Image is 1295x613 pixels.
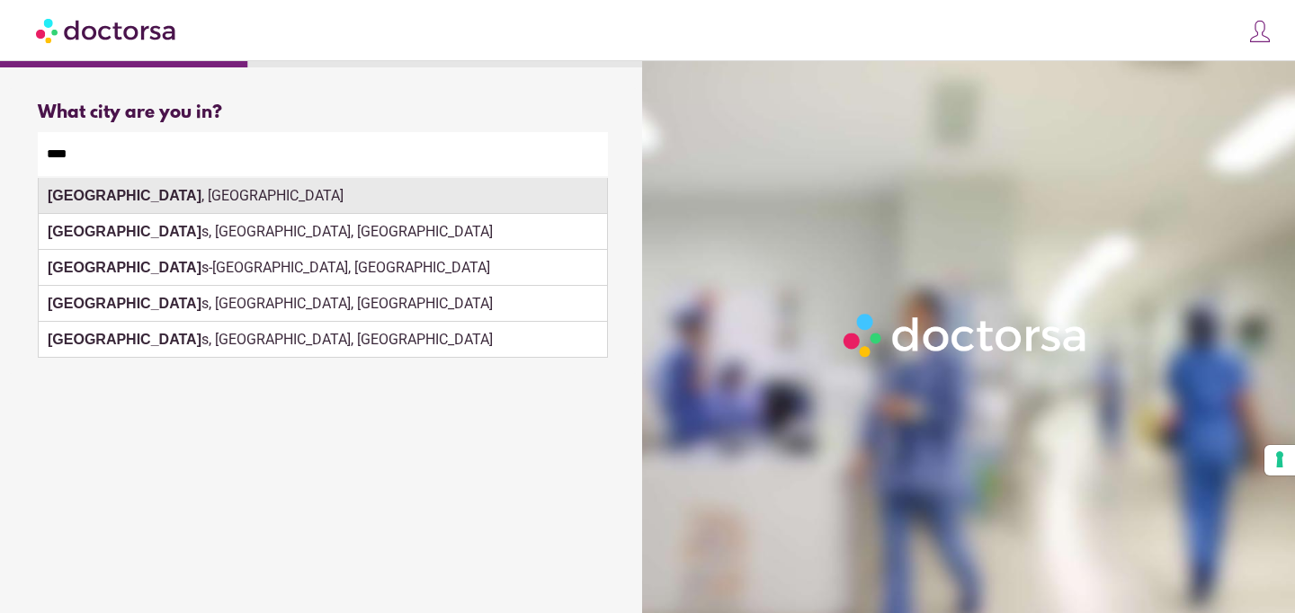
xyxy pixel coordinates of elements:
div: s-[GEOGRAPHIC_DATA], [GEOGRAPHIC_DATA] [39,250,607,286]
strong: [GEOGRAPHIC_DATA] [48,188,201,203]
img: icons8-customer-100.png [1247,19,1273,44]
div: Make sure the city you pick is where you need assistance. [38,176,608,216]
img: Doctorsa.com [36,10,178,50]
div: s, [GEOGRAPHIC_DATA], [GEOGRAPHIC_DATA] [39,286,607,322]
button: Continue [505,274,608,319]
div: s, [GEOGRAPHIC_DATA], [GEOGRAPHIC_DATA] [39,322,607,358]
strong: [GEOGRAPHIC_DATA] [48,224,201,239]
button: Your consent preferences for tracking technologies [1264,445,1295,475]
div: What city are you in? [38,102,608,123]
strong: [GEOGRAPHIC_DATA] [48,296,201,311]
img: Logo-Doctorsa-trans-White-partial-flat.png [836,306,1095,364]
strong: [GEOGRAPHIC_DATA] [48,332,201,347]
strong: [GEOGRAPHIC_DATA] [48,260,201,275]
div: , [GEOGRAPHIC_DATA] [39,178,607,214]
div: s, [GEOGRAPHIC_DATA], [GEOGRAPHIC_DATA] [39,214,607,250]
